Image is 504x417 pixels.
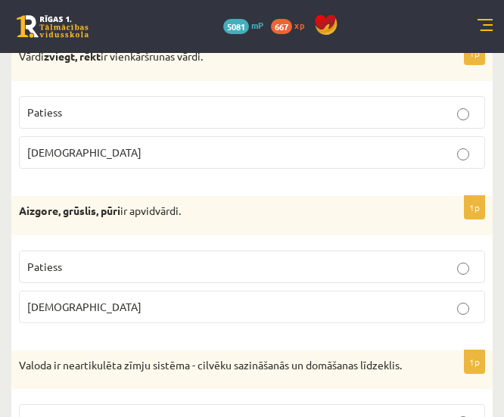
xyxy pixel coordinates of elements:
[464,350,485,374] p: 1p
[271,19,292,34] span: 667
[19,204,120,217] strong: Aizgore, grūslis, pūri
[457,303,469,315] input: [DEMOGRAPHIC_DATA]
[294,19,304,31] span: xp
[251,19,263,31] span: mP
[271,19,312,31] a: 667 xp
[19,49,409,64] p: Vārdi ir vienkāršrunas vārdi.
[44,49,101,63] strong: zviegt, rēkt
[457,148,469,160] input: [DEMOGRAPHIC_DATA]
[464,41,485,65] p: 1p
[27,145,142,159] span: [DEMOGRAPHIC_DATA]
[457,263,469,275] input: Patiess
[27,260,62,273] span: Patiess
[17,15,89,38] a: Rīgas 1. Tālmācības vidusskola
[457,108,469,120] input: Patiess
[19,204,409,219] p: ir apvidvārdi.
[19,358,409,373] p: Valoda ir neartikulēta zīmju sistēma - cilvēku sazināšanās un domāšanas līdzeklis.
[223,19,249,34] span: 5081
[27,300,142,313] span: [DEMOGRAPHIC_DATA]
[464,195,485,219] p: 1p
[27,105,62,119] span: Patiess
